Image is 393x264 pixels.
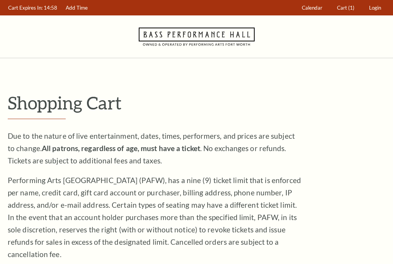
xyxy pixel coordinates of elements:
[8,93,385,113] p: Shopping Cart
[337,5,347,11] span: Cart
[44,5,57,11] span: 14:58
[42,144,200,153] strong: All patrons, regardless of age, must have a ticket
[369,5,381,11] span: Login
[348,5,354,11] span: (1)
[302,5,322,11] span: Calendar
[62,0,92,15] a: Add Time
[8,174,301,261] p: Performing Arts [GEOGRAPHIC_DATA] (PAFW), has a nine (9) ticket limit that is enforced per name, ...
[366,0,385,15] a: Login
[333,0,358,15] a: Cart (1)
[8,131,295,165] span: Due to the nature of live entertainment, dates, times, performers, and prices are subject to chan...
[298,0,326,15] a: Calendar
[8,5,43,11] span: Cart Expires In:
